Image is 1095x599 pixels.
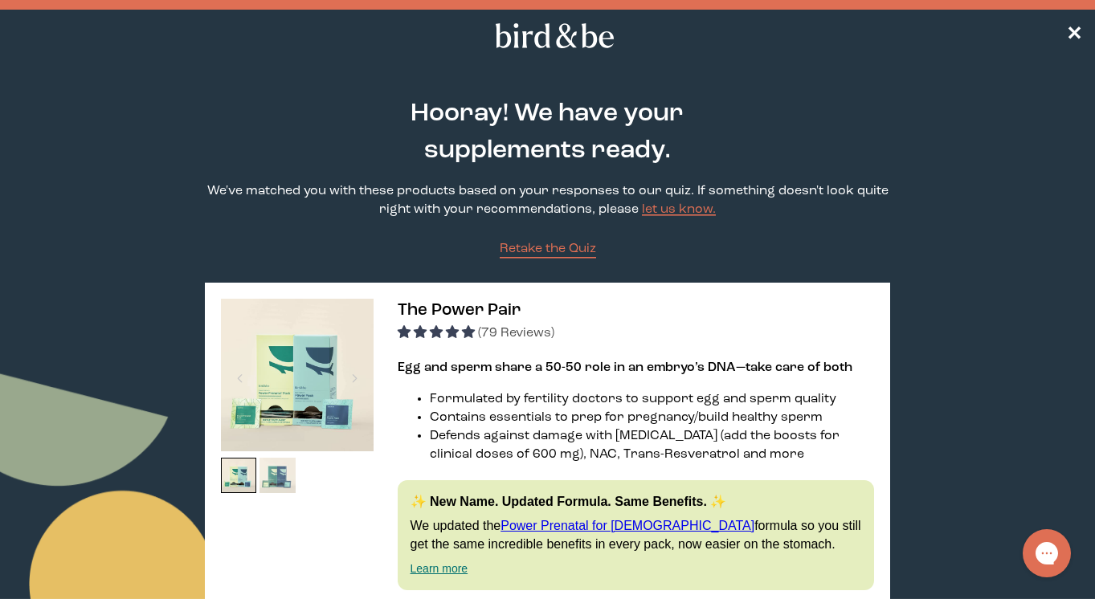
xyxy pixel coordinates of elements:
a: let us know. [642,203,716,216]
span: (79 Reviews) [478,327,554,340]
li: Contains essentials to prep for pregnancy/build healthy sperm [430,409,875,427]
li: Formulated by fertility doctors to support egg and sperm quality [430,390,875,409]
p: We updated the formula so you still get the same incredible benefits in every pack, now easier on... [411,517,862,553]
iframe: Gorgias live chat messenger [1015,524,1079,583]
img: thumbnail image [221,299,374,451]
strong: Egg and sperm share a 50-50 role in an embryo’s DNA—take care of both [398,361,852,374]
strong: ✨ New Name. Updated Formula. Same Benefits. ✨ [411,495,727,508]
h2: Hooray! We have your supplements ready. [341,96,753,169]
span: ✕ [1066,26,1082,45]
img: thumbnail image [259,458,296,494]
a: Power Prenatal for [DEMOGRAPHIC_DATA] [501,519,754,532]
span: Retake the Quiz [500,242,596,255]
a: Retake the Quiz [500,240,596,259]
span: 4.92 stars [398,327,478,340]
span: The Power Pair [398,302,521,319]
a: ✕ [1066,22,1082,50]
li: Defends against damage with [MEDICAL_DATA] (add the boosts for clinical doses of 600 mg), NAC, Tr... [430,427,875,464]
p: We've matched you with these products based on your responses to our quiz. If something doesn't l... [205,182,891,219]
img: thumbnail image [221,458,257,494]
a: Learn more [411,562,468,575]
